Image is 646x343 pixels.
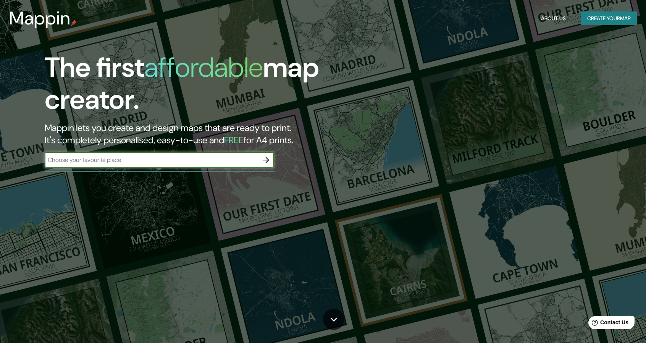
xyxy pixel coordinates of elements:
button: About Us [538,11,569,26]
h1: The first map creator. [45,52,368,122]
h5: FREE [224,134,244,146]
img: mappin-pin [71,20,77,26]
input: Choose your favourite place [45,155,258,164]
h2: Mappin lets you create and design maps that are ready to print. It's completely personalised, eas... [45,122,368,146]
button: Create yourmap [581,11,637,26]
iframe: Help widget launcher [578,313,638,335]
h3: Mappin [9,8,71,29]
h1: affordable [144,50,263,85]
